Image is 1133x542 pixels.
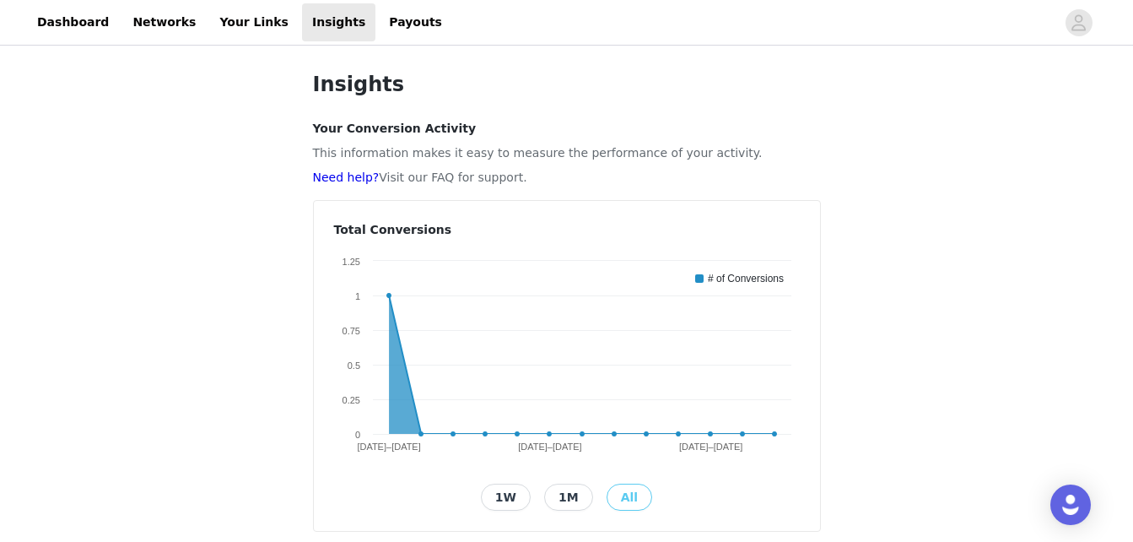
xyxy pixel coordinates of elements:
a: Need help? [313,171,380,184]
a: Your Links [209,3,299,41]
a: Dashboard [27,3,119,41]
text: 0.75 [342,326,359,336]
text: 1 [354,291,359,301]
a: Payouts [379,3,452,41]
div: avatar [1071,9,1087,36]
text: [DATE]–[DATE] [678,442,742,452]
text: [DATE]–[DATE] [357,442,420,452]
h4: Your Conversion Activity [313,120,821,138]
button: 1W [481,484,531,511]
button: All [607,484,652,511]
p: This information makes it easy to measure the performance of your activity. [313,144,821,162]
div: Open Intercom Messenger [1050,485,1091,525]
h1: Insights [313,69,821,100]
text: 0.25 [342,395,359,405]
text: 0 [354,430,359,440]
text: [DATE]–[DATE] [518,442,581,452]
h4: Total Conversions [334,221,800,239]
p: Visit our FAQ for support. [313,169,821,187]
text: 1.25 [342,257,359,267]
button: 1M [544,484,593,511]
text: # of Conversions [708,273,784,285]
a: Networks [122,3,206,41]
text: 0.5 [347,360,359,371]
a: Insights [302,3,375,41]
